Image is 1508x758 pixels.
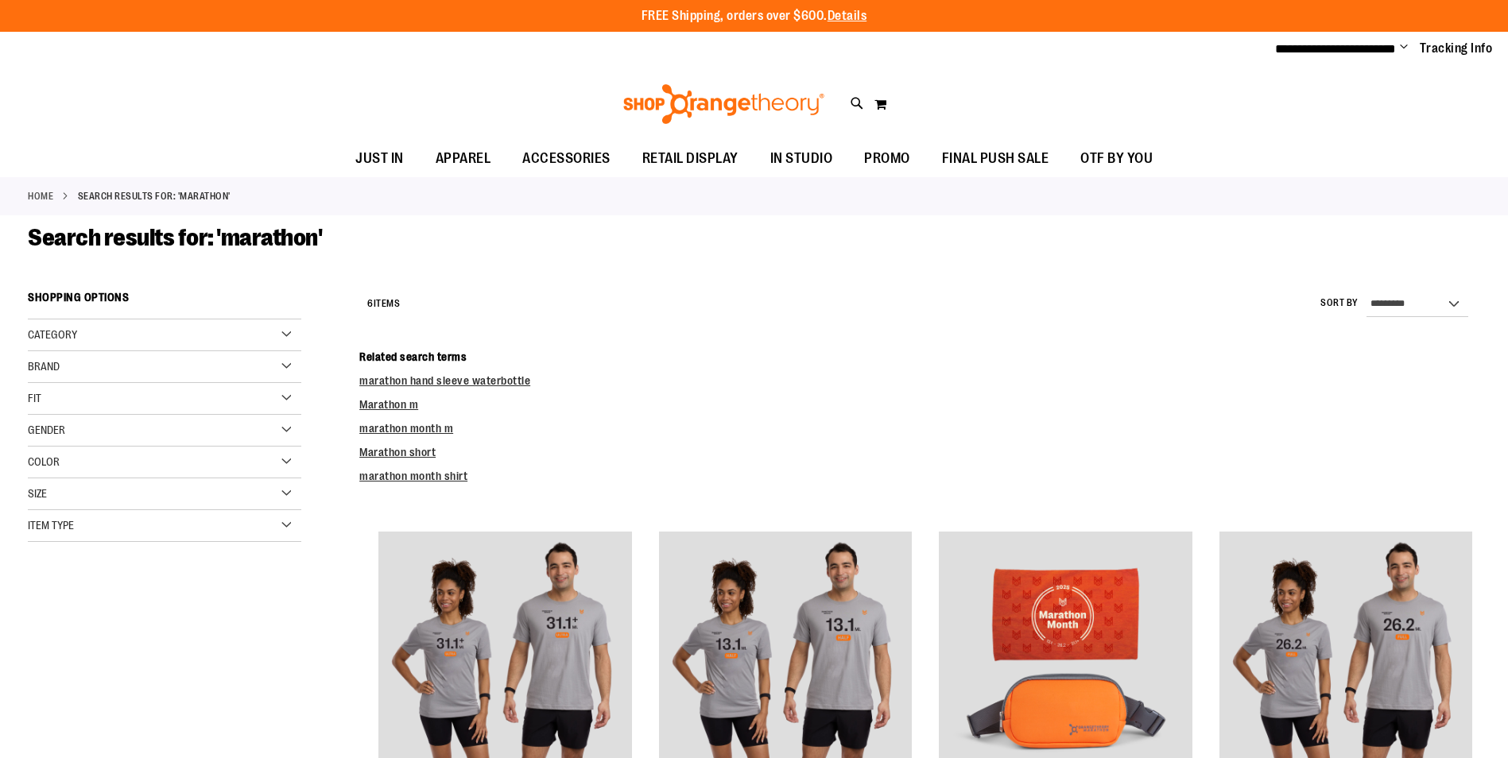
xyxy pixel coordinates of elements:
span: Brand [28,360,60,373]
span: Size [28,487,47,500]
a: Details [828,9,867,23]
a: APPAREL [420,141,507,177]
strong: Search results for: 'marathon' [78,189,231,203]
h2: Items [367,292,400,316]
a: FINAL PUSH SALE [926,141,1065,177]
p: FREE Shipping, orders over $600. [642,7,867,25]
strong: Shopping Options [28,284,301,319]
a: Marathon short [359,446,436,458]
span: FINAL PUSH SALE [942,141,1049,176]
a: Home [28,189,53,203]
span: Category [28,328,77,341]
span: RETAIL DISPLAY [642,141,738,176]
span: 6 [367,298,374,309]
a: RETAIL DISPLAY [626,141,754,177]
a: PROMO [848,141,926,177]
span: Search results for: 'marathon' [28,224,322,251]
span: ACCESSORIES [522,141,611,176]
span: Fit [28,392,41,404]
dt: Related search terms [359,349,1480,365]
a: marathon hand sleeve waterbottle [359,374,530,387]
label: Sort By [1320,296,1359,310]
span: Item Type [28,519,74,532]
a: OTF BY YOU [1064,141,1169,177]
span: APPAREL [436,141,491,176]
span: Gender [28,423,65,436]
a: JUST IN [339,141,420,177]
span: OTF BY YOU [1080,141,1153,176]
span: PROMO [864,141,910,176]
a: Marathon m [359,398,418,411]
img: Shop Orangetheory [621,84,827,124]
button: Account menu [1400,41,1408,56]
a: ACCESSORIES [506,141,626,177]
a: marathon month shirt [359,470,467,482]
span: Color [28,455,60,468]
a: IN STUDIO [754,141,849,177]
a: Tracking Info [1420,40,1493,57]
span: JUST IN [355,141,404,176]
a: marathon month m [359,422,453,435]
span: IN STUDIO [770,141,833,176]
